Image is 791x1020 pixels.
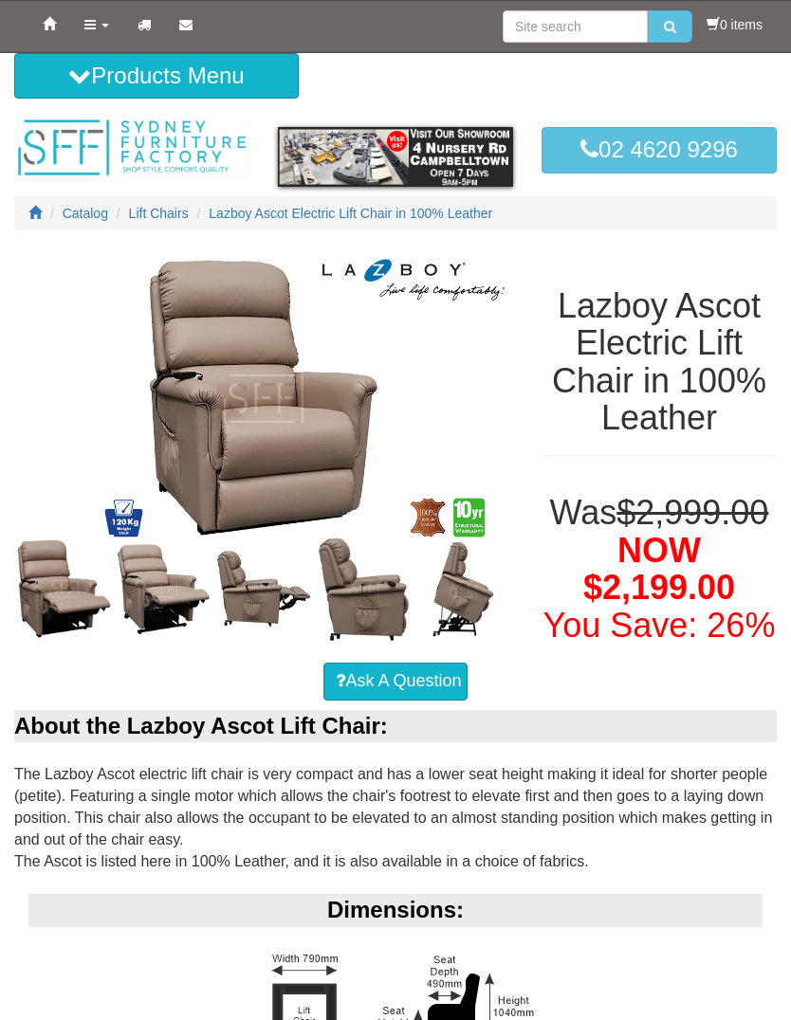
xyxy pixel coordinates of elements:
a: Lift Chairs [129,206,189,221]
li: 0 items [707,15,763,34]
font: You Save: 26% [543,606,776,645]
h1: Was [542,494,777,644]
div: Dimensions: [28,894,763,926]
h1: Lazboy Ascot Electric Lift Chair in 100% Leather [542,287,777,437]
del: $2,999.00 [616,493,768,532]
img: Sydney Furniture Factory [14,118,249,178]
span: NOW $2,199.00 [583,531,735,608]
a: Lazboy Ascot Electric Lift Chair in 100% Leather [209,206,492,221]
a: Catalog [63,206,108,221]
input: Site search [503,10,648,43]
img: showroom.gif [278,127,513,186]
a: Ask A Question [323,663,467,701]
a: 02 4620 9296 [542,127,777,173]
button: Products Menu [14,53,299,99]
div: About the Lazboy Ascot Lift Chair: [14,710,777,742]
